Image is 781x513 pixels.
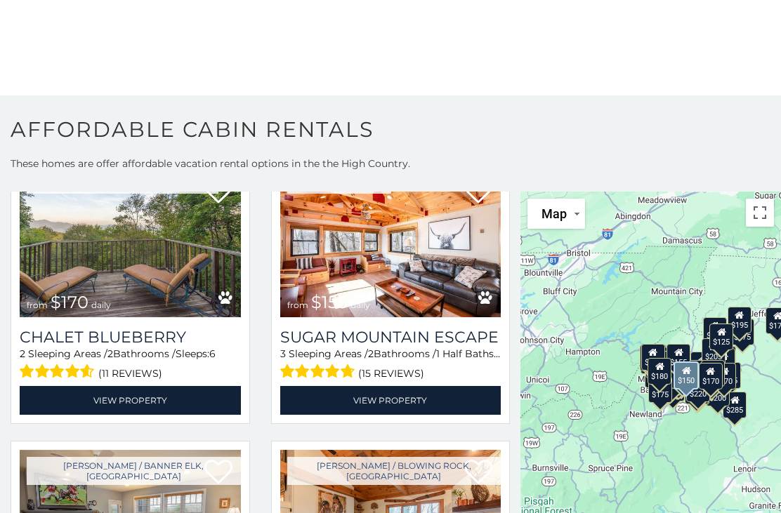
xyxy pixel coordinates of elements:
div: $195 [727,306,751,333]
div: $281 [640,344,664,371]
span: 2 [20,347,25,360]
span: daily [350,300,370,310]
a: Sugar Mountain Escape from $155 daily [280,169,501,317]
span: (11 reviews) [98,364,162,382]
a: View Property [20,386,241,415]
span: 2 [107,347,113,360]
div: $170 [712,363,736,389]
div: $170 [699,363,723,389]
div: $140 [686,360,710,387]
span: $155 [311,292,348,312]
a: [PERSON_NAME] / Banner Elk, [GEOGRAPHIC_DATA] [27,457,241,485]
img: Sugar Mountain Escape [280,169,501,317]
span: 2 [368,347,374,360]
div: $175 [730,319,754,345]
span: (15 reviews) [358,364,424,382]
a: Add to favorites [464,178,492,207]
span: from [27,300,48,310]
a: Chalet Blueberry [20,328,241,347]
button: Toggle fullscreen view [746,199,774,227]
div: $150 [711,345,735,372]
button: Change map style [527,199,585,229]
span: 6 [209,347,216,360]
div: $175 [648,375,672,402]
div: $110 [702,317,726,344]
a: [PERSON_NAME] / Blowing Rock, [GEOGRAPHIC_DATA] [287,457,501,485]
img: Chalet Blueberry [20,169,241,317]
span: $170 [51,292,88,312]
div: $175 [685,377,709,404]
div: $225 [716,361,740,388]
a: Chalet Blueberry from $170 daily [20,169,241,317]
div: $180 [648,358,671,385]
div: $155 [667,344,690,371]
a: View Property [280,386,501,415]
div: $150 [674,361,699,389]
div: $220 [685,375,709,401]
div: $155 [648,375,671,402]
span: daily [91,300,111,310]
div: $285 [723,391,747,418]
span: 1 Half Baths / [436,347,500,360]
a: Sugar Mountain Escape [280,328,501,347]
div: $155 [685,378,709,404]
span: 3 [280,347,286,360]
div: Sleeping Areas / Bathrooms / Sleeps: [280,347,501,382]
div: $200 [705,379,729,406]
div: $155 [701,360,725,387]
div: $135 [641,344,665,371]
div: $205 [701,338,725,364]
div: $125 [709,324,733,350]
span: Map [542,206,567,221]
div: Sleeping Areas / Bathrooms / Sleeps: [20,347,241,382]
span: from [287,300,308,310]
